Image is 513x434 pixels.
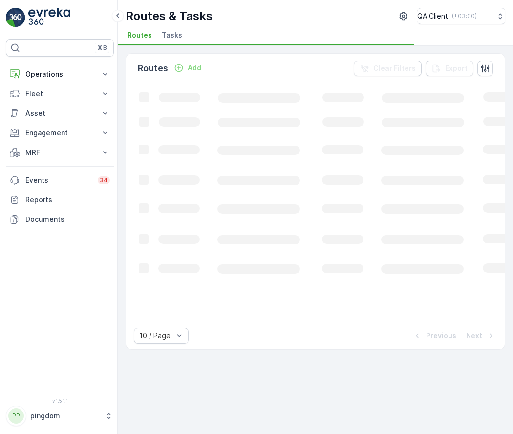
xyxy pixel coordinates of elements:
[128,30,152,40] span: Routes
[170,62,205,74] button: Add
[25,108,94,118] p: Asset
[452,12,477,20] p: ( +03:00 )
[25,148,94,157] p: MRF
[417,8,505,24] button: QA Client(+03:00)
[25,195,110,205] p: Reports
[354,61,422,76] button: Clear Filters
[411,330,457,342] button: Previous
[6,8,25,27] img: logo
[25,175,92,185] p: Events
[25,215,110,224] p: Documents
[373,64,416,73] p: Clear Filters
[8,408,24,424] div: PP
[6,190,114,210] a: Reports
[6,84,114,104] button: Fleet
[138,62,168,75] p: Routes
[426,61,473,76] button: Export
[6,65,114,84] button: Operations
[6,143,114,162] button: MRF
[6,171,114,190] a: Events34
[466,331,482,341] p: Next
[6,210,114,229] a: Documents
[6,406,114,426] button: PPpingdom
[28,8,70,27] img: logo_light-DOdMpM7g.png
[97,44,107,52] p: ⌘B
[25,69,94,79] p: Operations
[25,89,94,99] p: Fleet
[25,128,94,138] p: Engagement
[445,64,468,73] p: Export
[6,398,114,404] span: v 1.51.1
[465,330,497,342] button: Next
[30,411,100,421] p: pingdom
[162,30,182,40] span: Tasks
[426,331,456,341] p: Previous
[188,63,201,73] p: Add
[417,11,448,21] p: QA Client
[6,123,114,143] button: Engagement
[126,8,213,24] p: Routes & Tasks
[6,104,114,123] button: Asset
[100,176,108,184] p: 34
